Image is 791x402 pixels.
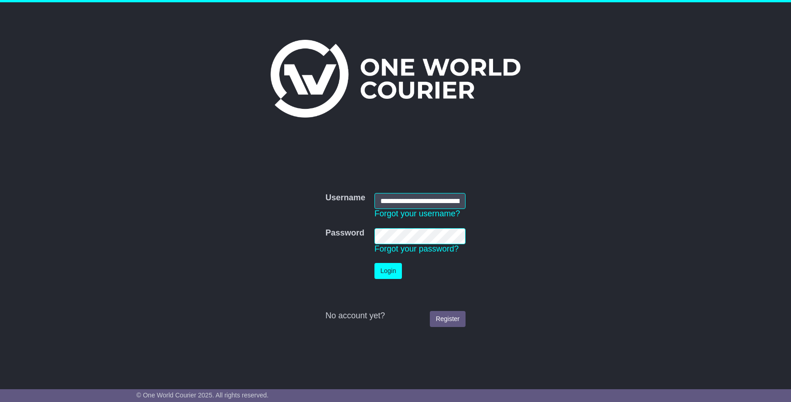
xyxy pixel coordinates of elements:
[325,228,364,238] label: Password
[374,244,459,253] a: Forgot your password?
[374,263,402,279] button: Login
[374,209,460,218] a: Forgot your username?
[325,311,466,321] div: No account yet?
[430,311,466,327] a: Register
[136,391,269,399] span: © One World Courier 2025. All rights reserved.
[325,193,365,203] label: Username
[271,40,520,118] img: One World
